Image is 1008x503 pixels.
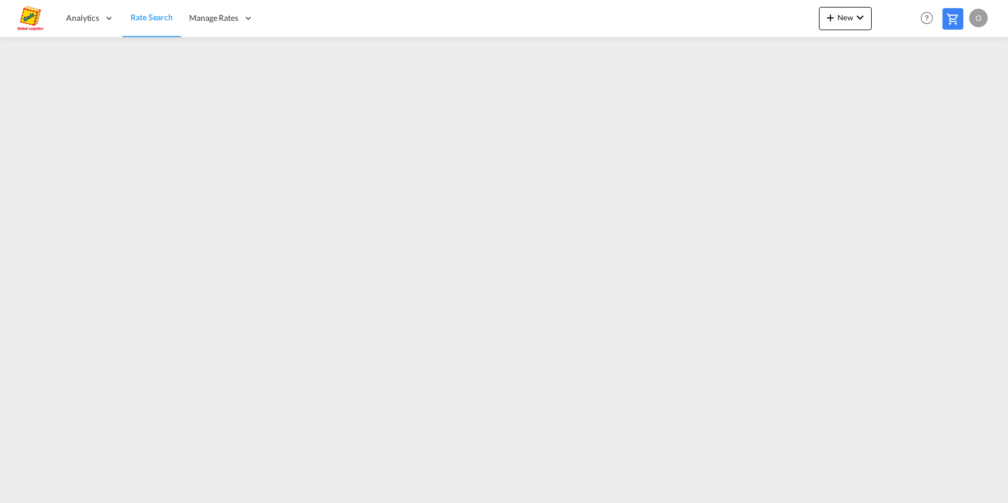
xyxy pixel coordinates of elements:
span: Help [917,8,937,28]
div: O [969,9,988,27]
span: New [824,13,867,22]
img: a2a4a140666c11eeab5485e577415959.png [17,5,43,31]
span: Analytics [66,12,99,24]
div: Help [917,8,942,29]
md-icon: icon-chevron-down [853,10,867,24]
span: Manage Rates [189,12,238,24]
button: icon-plus 400-fgNewicon-chevron-down [819,7,872,30]
span: Rate Search [130,12,173,22]
md-icon: icon-plus 400-fg [824,10,837,24]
